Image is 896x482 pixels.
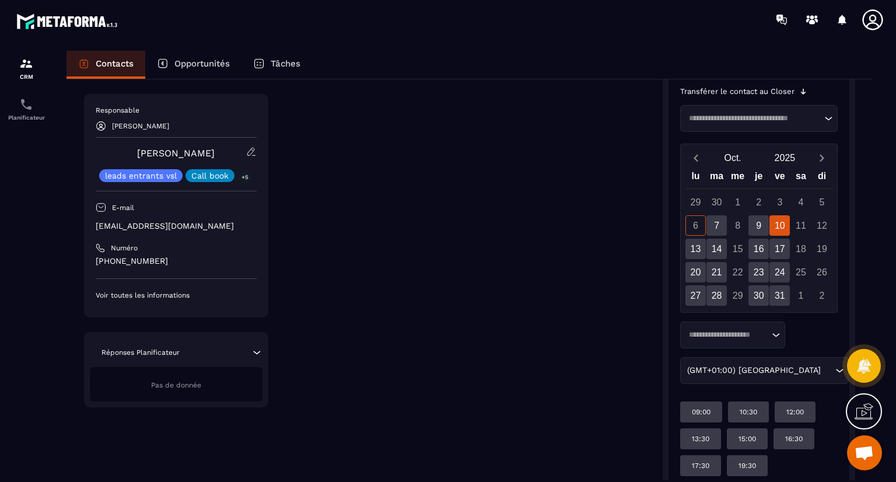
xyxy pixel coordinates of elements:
[727,192,748,212] div: 1
[685,285,706,306] div: 27
[785,434,803,443] p: 16:30
[685,150,707,166] button: Previous month
[96,291,257,300] p: Voir toutes les informations
[706,285,727,306] div: 28
[759,148,811,168] button: Open years overlay
[111,243,138,253] p: Numéro
[3,89,50,130] a: schedulerschedulerPlanificateur
[706,168,727,188] div: ma
[790,215,811,236] div: 11
[811,215,832,236] div: 12
[16,11,121,32] img: logo
[706,262,727,282] div: 21
[824,364,832,377] input: Search for option
[19,97,33,111] img: scheduler
[685,215,706,236] div: 6
[685,192,833,306] div: Calendar days
[738,434,756,443] p: 15:00
[685,239,706,259] div: 13
[112,122,169,130] p: [PERSON_NAME]
[769,168,790,188] div: ve
[811,262,832,282] div: 26
[174,58,230,69] p: Opportunités
[685,192,706,212] div: 29
[790,262,811,282] div: 25
[3,114,50,121] p: Planificateur
[769,215,790,236] div: 10
[96,256,257,267] p: [PHONE_NUMBER]
[748,239,769,259] div: 16
[242,51,312,79] a: Tâches
[738,461,756,470] p: 19:30
[706,192,727,212] div: 30
[680,322,785,348] div: Search for option
[237,171,253,183] p: +5
[748,168,769,188] div: je
[3,74,50,80] p: CRM
[3,48,50,89] a: formationformationCRM
[748,215,769,236] div: 9
[769,285,790,306] div: 31
[692,434,709,443] p: 13:30
[137,148,215,159] a: [PERSON_NAME]
[685,329,769,341] input: Search for option
[112,203,134,212] p: E-mail
[96,221,257,232] p: [EMAIL_ADDRESS][DOMAIN_NAME]
[748,285,769,306] div: 30
[680,87,794,96] p: Transférer le contact au Closer
[769,239,790,259] div: 17
[727,285,748,306] div: 29
[769,192,790,212] div: 3
[769,262,790,282] div: 24
[271,58,300,69] p: Tâches
[685,113,822,124] input: Search for option
[685,168,833,306] div: Calendar wrapper
[101,348,180,357] p: Réponses Planificateur
[727,215,748,236] div: 8
[685,262,706,282] div: 20
[151,381,201,389] span: Pas de donnée
[740,407,757,417] p: 10:30
[19,57,33,71] img: formation
[727,262,748,282] div: 22
[811,150,832,166] button: Next month
[811,168,832,188] div: di
[680,357,849,384] div: Search for option
[66,51,145,79] a: Contacts
[680,105,838,132] div: Search for option
[790,285,811,306] div: 1
[790,168,811,188] div: sa
[790,192,811,212] div: 4
[692,407,710,417] p: 09:00
[748,262,769,282] div: 23
[706,215,727,236] div: 7
[692,461,709,470] p: 17:30
[811,239,832,259] div: 19
[685,168,706,188] div: lu
[727,239,748,259] div: 15
[811,192,832,212] div: 5
[105,172,177,180] p: leads entrants vsl
[707,148,759,168] button: Open months overlay
[847,435,882,470] div: Ouvrir le chat
[748,192,769,212] div: 2
[96,58,134,69] p: Contacts
[706,239,727,259] div: 14
[191,172,229,180] p: Call book
[145,51,242,79] a: Opportunités
[786,407,804,417] p: 12:00
[727,168,748,188] div: me
[811,285,832,306] div: 2
[790,239,811,259] div: 18
[685,364,824,377] span: (GMT+01:00) [GEOGRAPHIC_DATA]
[96,106,257,115] p: Responsable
